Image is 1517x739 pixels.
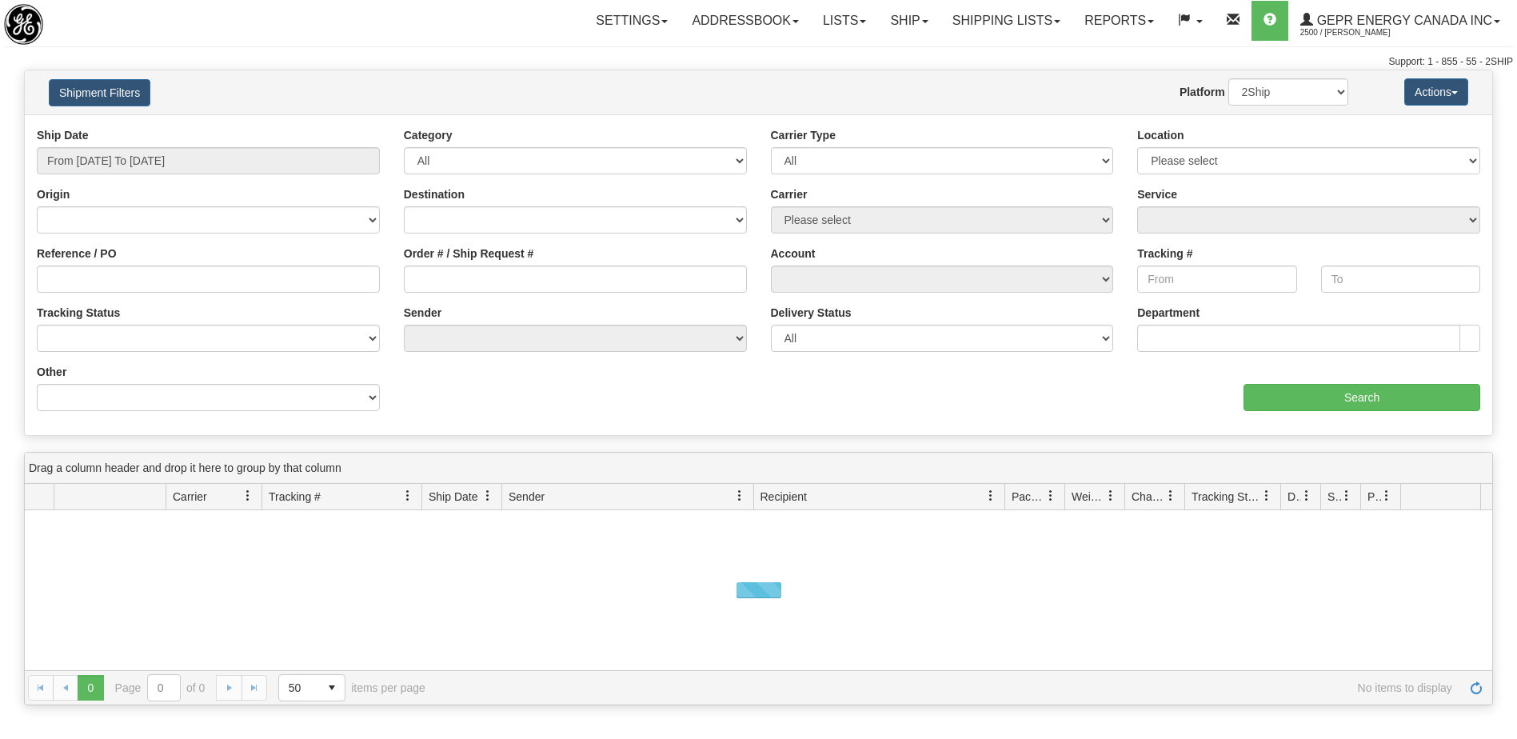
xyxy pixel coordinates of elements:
label: Tracking # [1137,246,1192,262]
a: Reports [1072,1,1166,41]
span: Shipment Issues [1327,489,1341,505]
a: Sender filter column settings [726,482,753,509]
div: grid grouping header [25,453,1492,484]
label: Category [404,127,453,143]
span: Packages [1012,489,1045,505]
label: Reference / PO [37,246,117,262]
label: Origin [37,186,70,202]
span: Page 0 [78,675,103,701]
input: To [1321,266,1480,293]
span: 50 [289,680,309,696]
a: Shipment Issues filter column settings [1333,482,1360,509]
div: Support: 1 - 855 - 55 - 2SHIP [4,55,1513,69]
span: GEPR Energy Canada Inc [1313,14,1492,27]
button: Shipment Filters [49,79,150,106]
a: Refresh [1463,675,1489,701]
span: Tracking Status [1192,489,1261,505]
span: Page of 0 [115,674,206,701]
span: Page sizes drop down [278,674,345,701]
label: Tracking Status [37,305,120,321]
a: Weight filter column settings [1097,482,1124,509]
a: Pickup Status filter column settings [1373,482,1400,509]
a: Ship Date filter column settings [474,482,501,509]
a: Settings [584,1,680,41]
span: 2500 / [PERSON_NAME] [1300,25,1420,41]
label: Sender [404,305,441,321]
a: Charge filter column settings [1157,482,1184,509]
a: Addressbook [680,1,811,41]
input: From [1137,266,1296,293]
span: Recipient [760,489,807,505]
label: Platform [1180,84,1225,100]
span: Pickup Status [1367,489,1381,505]
label: Carrier Type [771,127,836,143]
label: Carrier [771,186,808,202]
a: GEPR Energy Canada Inc 2500 / [PERSON_NAME] [1288,1,1512,41]
label: Account [771,246,816,262]
label: Location [1137,127,1184,143]
input: Search [1244,384,1480,411]
a: Lists [811,1,878,41]
span: Charge [1132,489,1165,505]
label: Other [37,364,66,380]
span: Carrier [173,489,207,505]
a: Shipping lists [940,1,1072,41]
span: Tracking # [269,489,321,505]
span: Sender [509,489,545,505]
a: Packages filter column settings [1037,482,1064,509]
span: No items to display [448,681,1452,694]
a: Tracking Status filter column settings [1253,482,1280,509]
label: Ship Date [37,127,89,143]
label: Delivery Status [771,305,852,321]
a: Carrier filter column settings [234,482,261,509]
label: Order # / Ship Request # [404,246,534,262]
label: Service [1137,186,1177,202]
a: Tracking # filter column settings [394,482,421,509]
span: select [319,675,345,701]
span: Ship Date [429,489,477,505]
span: Delivery Status [1287,489,1301,505]
a: Recipient filter column settings [977,482,1004,509]
img: logo2500.jpg [4,4,43,45]
span: items per page [278,674,425,701]
span: Weight [1072,489,1105,505]
a: Delivery Status filter column settings [1293,482,1320,509]
label: Destination [404,186,465,202]
button: Actions [1404,78,1468,106]
a: Ship [878,1,940,41]
label: Department [1137,305,1200,321]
